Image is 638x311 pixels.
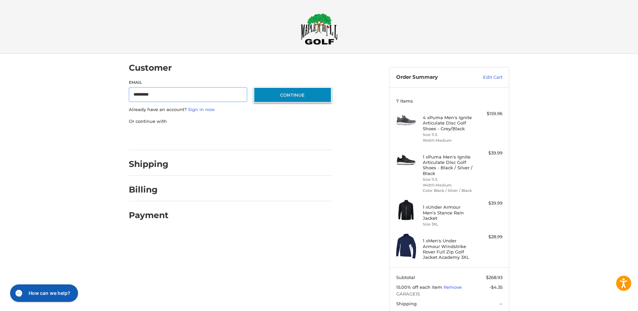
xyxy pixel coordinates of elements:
img: Maple Hill Golf [301,13,338,45]
p: Already have an account? [129,106,332,113]
a: Remove [444,284,462,290]
li: Color Black / Silver / Black [423,188,474,194]
h4: 1 x Under Armour Men's Stance Rain Jacket [423,204,474,221]
li: Size 3XL [423,221,474,227]
li: Size 11.5 [423,132,474,138]
iframe: PayPal-venmo [241,131,291,143]
h2: Shipping [129,159,168,169]
li: Width Medium [423,182,474,188]
a: Edit Cart [468,74,502,81]
h4: 1 x Men's Under Armour Windstrike Rover Full Zip Golf Jacket Academy 3XL [423,238,474,260]
span: -- [499,301,502,306]
h2: Billing [129,184,168,195]
iframe: PayPal-paypal [127,131,177,143]
iframe: PayPal-paylater [184,131,234,143]
span: Shipping [396,301,417,306]
iframe: Gorgias live chat messenger [7,282,80,304]
li: Size 11.5 [423,177,474,182]
div: $39.99 [476,150,502,157]
span: 15.00% off each item [396,284,444,290]
div: $28.99 [476,234,502,240]
span: Subtotal [396,275,415,280]
a: Sign in now [188,107,215,112]
h2: Payment [129,210,168,220]
div: $39.99 [476,200,502,207]
button: Continue [254,87,332,103]
h3: Order Summary [396,74,468,81]
h4: 4 x Puma Men's Ignite Articulate Disc Golf Shoes - Grey/Black [423,115,474,131]
label: Email [129,79,247,85]
div: $159.96 [476,110,502,117]
span: -$4.35 [489,284,502,290]
span: GARAGE15 [396,291,502,298]
h3: 7 Items [396,98,502,104]
span: $268.93 [486,275,502,280]
li: Width Medium [423,138,474,143]
h4: 1 x Puma Men's Ignite Articulate Disc Golf Shoes - Black / Silver / Black [423,154,474,176]
p: Or continue with [129,118,332,125]
h2: Customer [129,63,172,73]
